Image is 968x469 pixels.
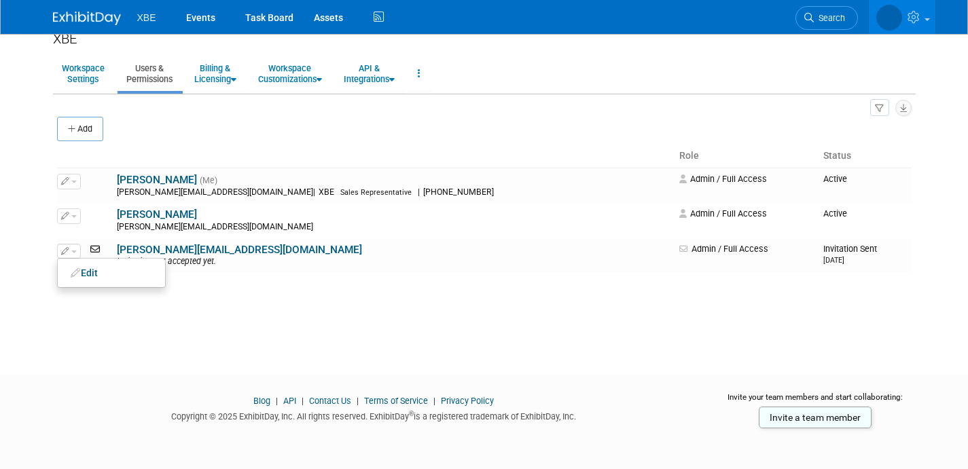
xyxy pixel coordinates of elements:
[818,145,911,168] th: Status
[88,208,108,229] img: Jennifer Jensen
[118,57,181,90] a: Users &Permissions
[117,257,670,267] div: Invitation not accepted yet.
[441,396,494,406] a: Privacy Policy
[418,187,420,197] span: |
[823,256,844,265] small: [DATE]
[315,187,338,197] span: XBE
[409,410,414,417] sup: ®
[298,396,307,406] span: |
[53,407,695,423] div: Copyright © 2025 ExhibitDay, Inc. All rights reserved. ExhibitDay is a registered trademark of Ex...
[823,208,847,219] span: Active
[309,396,351,406] a: Contact Us
[679,174,767,184] span: Admin / Full Access
[53,31,916,48] div: XBE
[340,188,412,197] span: Sales Representative
[364,396,428,406] a: Terms of Service
[313,187,315,197] span: |
[137,12,156,23] span: XBE
[57,117,103,141] button: Add
[420,187,498,197] span: [PHONE_NUMBER]
[53,12,121,25] img: ExhibitDay
[823,244,877,265] span: Invitation Sent
[117,174,197,186] a: [PERSON_NAME]
[200,176,217,185] span: (Me)
[823,174,847,184] span: Active
[283,396,296,406] a: API
[335,57,404,90] a: API &Integrations
[759,407,872,428] a: Invite a team member
[58,263,165,282] a: Edit
[876,5,902,31] img: Dave Cataldi
[88,174,108,194] img: Dave Cataldi
[117,244,362,256] a: [PERSON_NAME][EMAIL_ADDRESS][DOMAIN_NAME]
[674,145,818,168] th: Role
[53,57,113,90] a: WorkspaceSettings
[430,396,439,406] span: |
[679,208,767,219] span: Admin / Full Access
[253,396,270,406] a: Blog
[117,187,670,198] div: [PERSON_NAME][EMAIL_ADDRESS][DOMAIN_NAME]
[679,244,768,254] span: Admin / Full Access
[353,396,362,406] span: |
[272,396,281,406] span: |
[715,392,916,412] div: Invite your team members and start collaborating:
[185,57,245,90] a: Billing &Licensing
[814,13,845,23] span: Search
[117,222,670,233] div: [PERSON_NAME][EMAIL_ADDRESS][DOMAIN_NAME]
[117,208,197,221] a: [PERSON_NAME]
[249,57,331,90] a: WorkspaceCustomizations
[795,6,858,30] a: Search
